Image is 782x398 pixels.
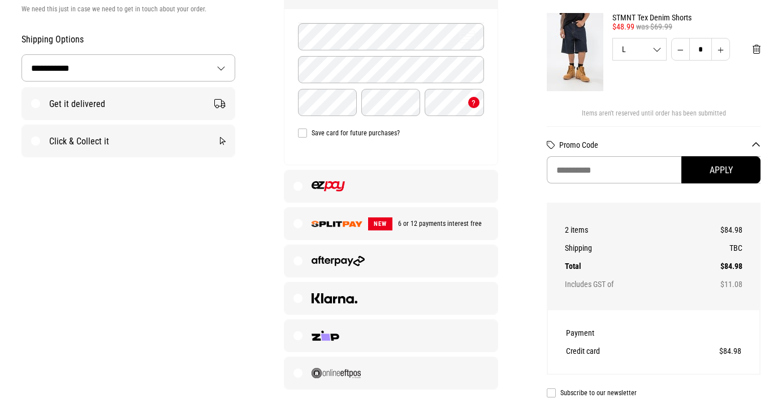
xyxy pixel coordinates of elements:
select: Country [22,55,235,81]
input: Card Number [298,23,483,50]
h2: Shipping Options [21,34,235,45]
p: We need this just in case we need to get in touch about your order. [21,2,235,16]
img: Zip [312,331,339,341]
img: EZPAY [312,181,345,191]
button: Remove from cart [744,38,770,61]
button: Apply [681,156,761,183]
th: Shipping [565,239,687,257]
input: Quantity [689,38,712,61]
td: TBC [687,239,742,257]
img: Klarna [312,293,357,303]
label: Get it delivered [22,88,235,119]
img: Afterpay [312,256,364,266]
button: Open LiveChat chat widget [9,5,43,38]
span: L [613,45,666,53]
button: Promo Code [559,140,761,149]
td: $84.98 [687,221,742,239]
td: $11.08 [687,275,742,293]
span: was $69.99 [636,22,672,31]
label: Subscribe to our newsletter [547,388,761,397]
span: NEW [368,217,392,230]
span: $48.99 [612,22,634,31]
th: Credit card [566,342,672,360]
span: 6 or 12 payments interest free [392,220,482,228]
td: $84.98 [687,257,742,275]
input: Month (MM) [298,89,357,116]
input: Year (YY) [361,89,420,116]
th: Payment [566,324,672,342]
th: Total [565,257,687,275]
input: CVC [425,89,483,116]
button: What's a CVC? [468,97,479,108]
label: Save card for future purchases? [298,129,483,138]
button: Increase quantity [711,38,730,61]
th: Includes GST of [565,275,687,293]
img: STMNT Tex Denim Shorts [547,13,603,91]
button: Decrease quantity [671,38,690,61]
div: Items aren't reserved until order has been submitted [547,109,761,126]
label: Click & Collect it [22,125,235,157]
td: $84.98 [672,342,741,360]
th: 2 items [565,221,687,239]
a: STMNT Tex Denim Shorts [612,13,761,22]
img: SPLITPAY [312,221,362,227]
input: Promo Code [547,156,761,183]
img: Online EFTPOS [312,368,361,378]
input: Name on Card [298,56,483,83]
